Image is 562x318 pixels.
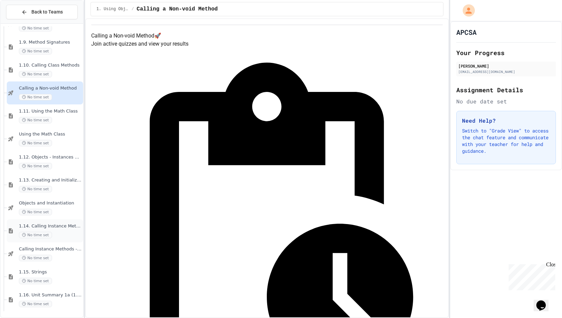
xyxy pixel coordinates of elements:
div: [EMAIL_ADDRESS][DOMAIN_NAME] [458,69,554,74]
span: Objects and Instantiation [19,200,82,206]
span: 1.14. Calling Instance Methods [19,223,82,229]
h4: Calling a Non-void Method 🚀 [91,32,442,40]
span: No time set [19,94,52,100]
span: 1.16. Unit Summary 1a (1.1-1.6) [19,292,82,298]
span: / [131,6,134,12]
span: No time set [19,71,52,77]
span: Back to Teams [31,8,63,16]
span: 1.10. Calling Class Methods [19,63,82,68]
span: Calling a Non-void Method [19,85,82,91]
span: No time set [19,25,52,31]
span: No time set [19,48,52,54]
h2: Your Progress [456,48,556,57]
iframe: chat widget [506,262,555,290]
span: 1.9. Method Signatures [19,40,82,45]
span: Calling Instance Methods - Topic 1.14 [19,246,82,252]
span: No time set [19,209,52,215]
h1: APCSA [456,27,477,37]
span: No time set [19,140,52,146]
span: No time set [19,232,52,238]
p: Switch to "Grade View" to access the chat feature and communicate with your teacher for help and ... [462,127,550,154]
span: No time set [19,117,52,123]
div: My Account [456,3,477,18]
h2: Assignment Details [456,85,556,95]
span: No time set [19,186,52,192]
span: No time set [19,301,52,307]
div: Chat with us now!Close [3,3,47,43]
div: [PERSON_NAME] [458,63,554,69]
div: No due date set [456,97,556,105]
span: No time set [19,163,52,169]
span: No time set [19,255,52,261]
span: 1.12. Objects - Instances of Classes [19,154,82,160]
span: 1.13. Creating and Initializing Objects: Constructors [19,177,82,183]
span: 1.15. Strings [19,269,82,275]
iframe: chat widget [534,291,555,311]
p: Join active quizzes and view your results [91,40,442,48]
span: No time set [19,278,52,284]
button: Back to Teams [6,5,78,19]
span: Calling a Non-void Method [137,5,218,13]
h3: Need Help? [462,117,550,125]
span: Using the Math Class [19,131,82,137]
span: 1. Using Objects and Methods [96,6,129,12]
span: 1.11. Using the Math Class [19,108,82,114]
